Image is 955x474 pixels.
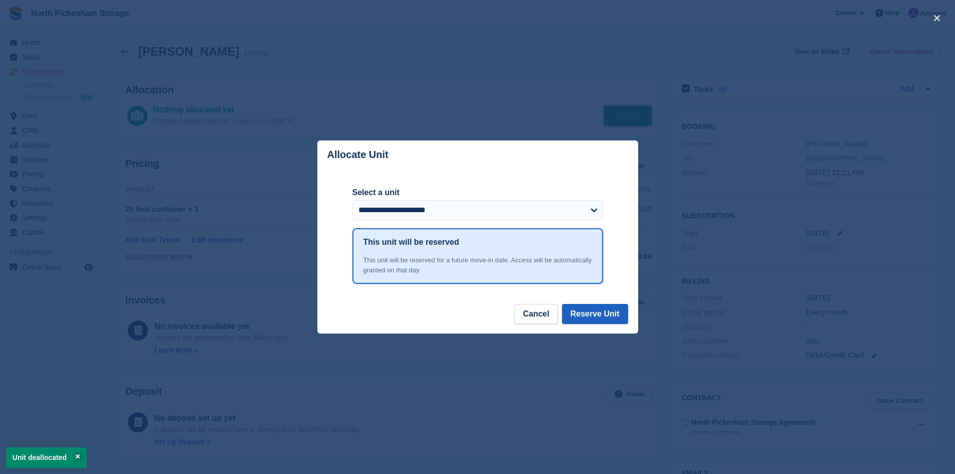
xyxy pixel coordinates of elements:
[352,187,603,199] label: Select a unit
[514,304,557,324] button: Cancel
[363,236,459,248] h1: This unit will be reserved
[327,149,389,161] p: Allocate Unit
[929,10,945,26] button: close
[363,255,592,275] div: This unit will be reserved for a future move-in date. Access will be automatically granted on tha...
[6,447,87,468] p: Unit deallocated
[562,304,628,324] button: Reserve Unit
